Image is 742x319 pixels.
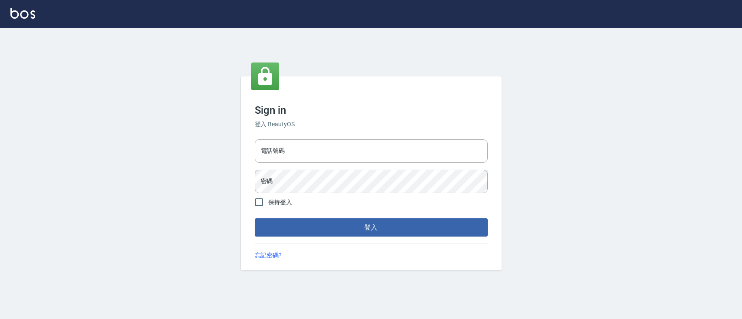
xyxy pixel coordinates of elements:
button: 登入 [255,218,488,237]
h6: 登入 BeautyOS [255,120,488,129]
img: Logo [10,8,35,19]
a: 忘記密碼? [255,251,282,260]
span: 保持登入 [268,198,293,207]
h3: Sign in [255,104,488,116]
